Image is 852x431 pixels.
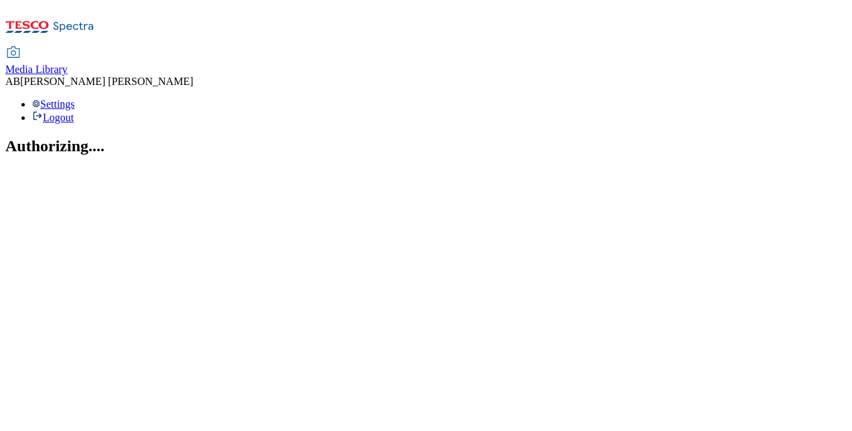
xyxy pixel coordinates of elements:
[5,64,68,75] span: Media Library
[5,48,68,76] a: Media Library
[32,98,75,110] a: Settings
[5,76,20,87] span: AB
[5,137,847,155] h2: Authorizing....
[20,76,193,87] span: [PERSON_NAME] [PERSON_NAME]
[32,112,74,123] a: Logout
